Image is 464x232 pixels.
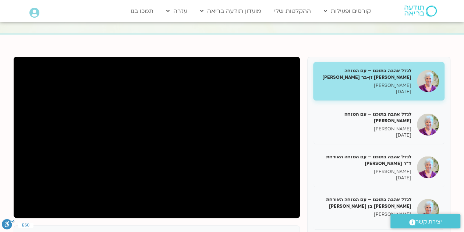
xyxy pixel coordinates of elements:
[319,126,411,132] p: [PERSON_NAME]
[319,111,411,124] h5: לגדל אהבה בתוכנו – עם המנחה [PERSON_NAME]
[320,4,375,18] a: קורסים ופעילות
[270,4,315,18] a: ההקלטות שלי
[319,154,411,167] h5: לגדל אהבה בתוכנו – עם המנחה האורחת ד"ר [PERSON_NAME]
[319,89,411,95] p: [DATE]
[196,4,265,18] a: מועדון תודעה בריאה
[319,132,411,138] p: [DATE]
[163,4,191,18] a: עזרה
[417,156,439,178] img: לגדל אהבה בתוכנו – עם המנחה האורחת ד"ר נועה אלבלדה
[319,67,411,81] h5: לגדל אהבה בתוכנו – עם המנחה [PERSON_NAME] זן-בר [PERSON_NAME]
[319,82,411,89] p: [PERSON_NAME]
[417,113,439,136] img: לגדל אהבה בתוכנו – עם המנחה האורח ענבר בר קמה
[319,211,411,218] p: [PERSON_NAME]
[319,175,411,181] p: [DATE]
[404,6,437,17] img: תודעה בריאה
[390,214,460,228] a: יצירת קשר
[417,70,439,92] img: לגדל אהבה בתוכנו – עם המנחה האורחת צילה זן-בר צור
[417,199,439,221] img: לגדל אהבה בתוכנו – עם המנחה האורחת שאנייה כהן בן חיים
[415,217,442,227] span: יצירת קשר
[319,196,411,210] h5: לגדל אהבה בתוכנו – עם המנחה האורחת [PERSON_NAME] בן [PERSON_NAME]
[319,169,411,175] p: [PERSON_NAME]
[319,218,411,224] p: [DATE]
[127,4,157,18] a: תמכו בנו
